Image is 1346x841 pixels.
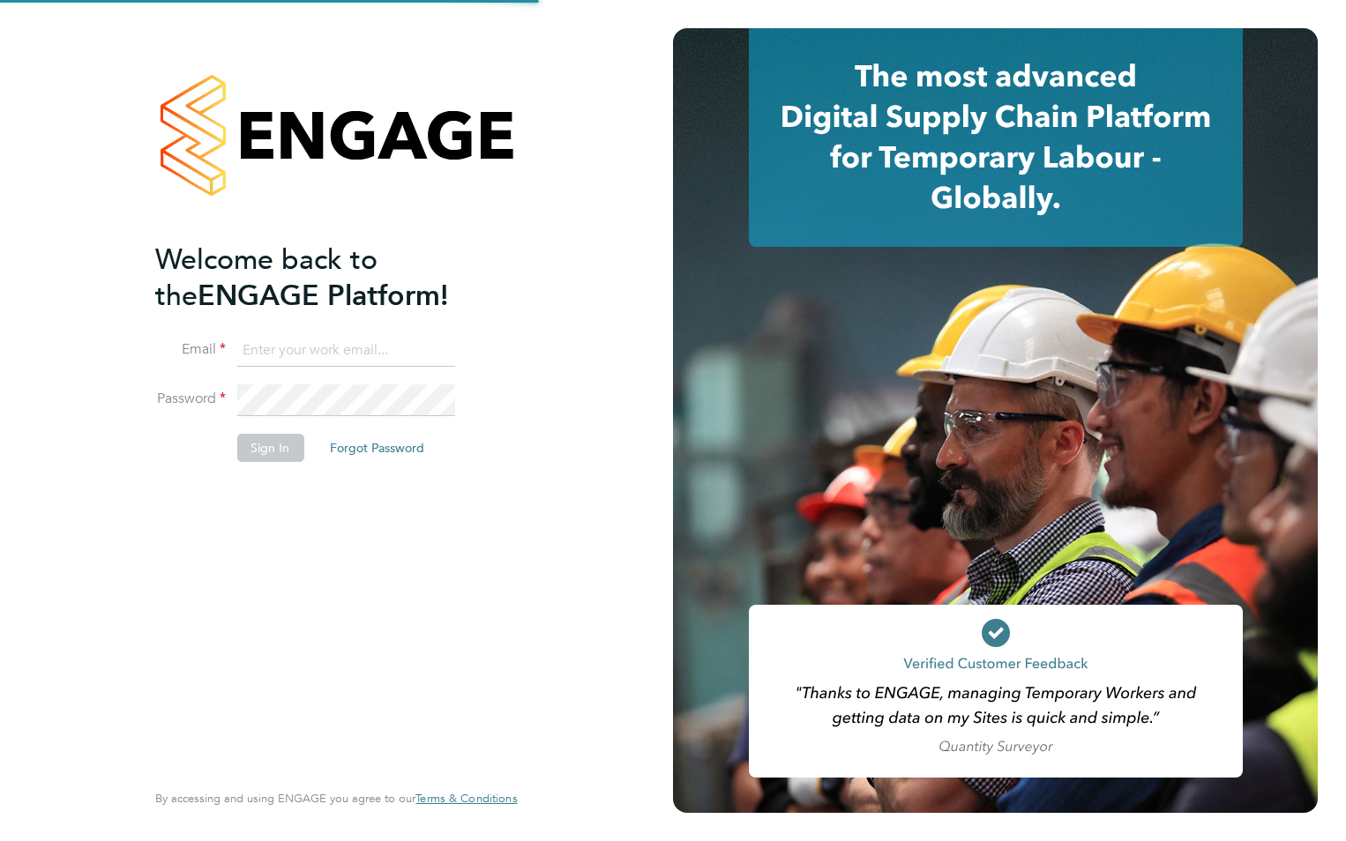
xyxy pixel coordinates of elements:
span: Terms & Conditions [415,791,517,806]
a: Terms & Conditions [415,792,517,806]
h2: ENGAGE Platform! [155,242,499,314]
label: Password [155,390,226,408]
label: Email [155,340,226,359]
input: Enter your work email... [236,335,454,367]
button: Sign In [236,434,303,462]
span: By accessing and using ENGAGE you agree to our [155,791,517,806]
button: Forgot Password [316,434,438,462]
span: Welcome back to the [155,242,378,313]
